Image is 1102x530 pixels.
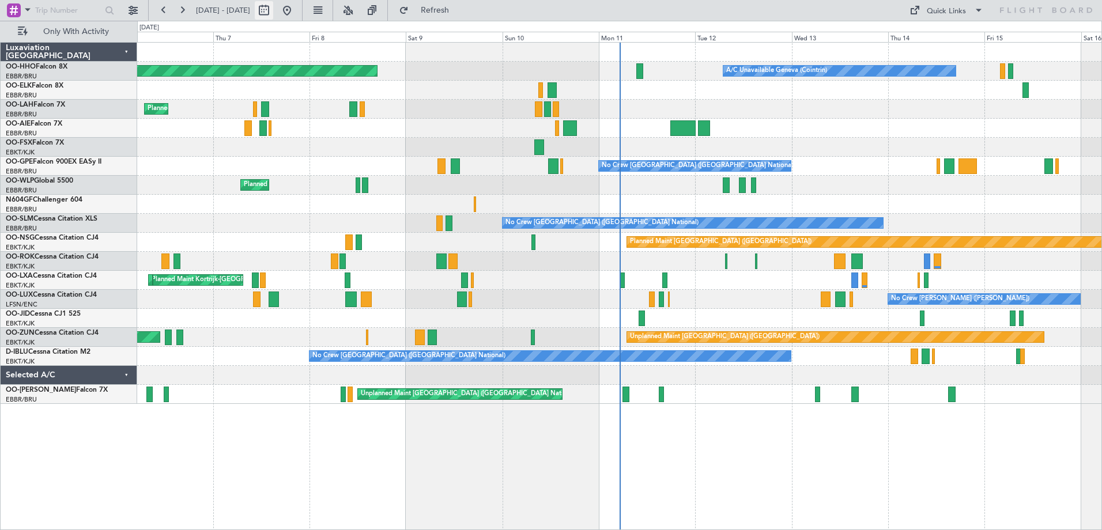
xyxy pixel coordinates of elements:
[139,23,159,33] div: [DATE]
[6,291,97,298] a: OO-LUXCessna Citation CJ4
[6,158,33,165] span: OO-GPE
[6,300,37,309] a: LFSN/ENC
[6,177,34,184] span: OO-WLP
[6,272,97,279] a: OO-LXACessna Citation CJ4
[6,387,76,393] span: OO-[PERSON_NAME]
[6,196,82,203] a: N604GFChallenger 604
[695,32,791,42] div: Tue 12
[244,176,327,194] div: Planned Maint Milan (Linate)
[6,120,62,127] a: OO-AIEFalcon 7X
[411,6,459,14] span: Refresh
[984,32,1081,42] div: Fri 15
[35,2,101,19] input: Trip Number
[6,395,37,404] a: EBBR/BRU
[6,357,35,366] a: EBKT/KJK
[361,385,578,403] div: Unplanned Maint [GEOGRAPHIC_DATA] ([GEOGRAPHIC_DATA] National)
[792,32,888,42] div: Wed 13
[6,91,37,100] a: EBBR/BRU
[6,63,67,70] a: OO-HHOFalcon 8X
[505,214,699,232] div: No Crew [GEOGRAPHIC_DATA] ([GEOGRAPHIC_DATA] National)
[30,28,122,36] span: Only With Activity
[6,82,32,89] span: OO-ELK
[6,262,35,271] a: EBKT/KJK
[6,281,35,290] a: EBKT/KJK
[891,290,1029,308] div: No Crew [PERSON_NAME] ([PERSON_NAME])
[6,205,37,214] a: EBBR/BRU
[6,387,108,393] a: OO-[PERSON_NAME]Falcon 7X
[6,72,37,81] a: EBBR/BRU
[888,32,984,42] div: Thu 14
[6,349,28,355] span: D-IBLU
[630,328,820,346] div: Unplanned Maint [GEOGRAPHIC_DATA] ([GEOGRAPHIC_DATA])
[6,139,32,146] span: OO-FSX
[6,272,33,279] span: OO-LXA
[394,1,463,20] button: Refresh
[599,32,695,42] div: Mon 11
[602,157,795,175] div: No Crew [GEOGRAPHIC_DATA] ([GEOGRAPHIC_DATA] National)
[6,330,99,336] a: OO-ZUNCessna Citation CJ4
[6,177,73,184] a: OO-WLPGlobal 5500
[6,129,37,138] a: EBBR/BRU
[6,234,99,241] a: OO-NSGCessna Citation CJ4
[6,291,33,298] span: OO-LUX
[116,32,213,42] div: Wed 6
[6,120,31,127] span: OO-AIE
[310,32,406,42] div: Fri 8
[6,338,35,347] a: EBKT/KJK
[6,311,30,317] span: OO-JID
[406,32,502,42] div: Sat 9
[630,233,812,251] div: Planned Maint [GEOGRAPHIC_DATA] ([GEOGRAPHIC_DATA])
[6,196,33,203] span: N604GF
[13,22,125,41] button: Only With Activity
[6,167,37,176] a: EBBR/BRU
[6,311,81,317] a: OO-JIDCessna CJ1 525
[196,5,250,16] span: [DATE] - [DATE]
[6,82,63,89] a: OO-ELKFalcon 8X
[6,224,37,233] a: EBBR/BRU
[6,253,35,260] span: OO-ROK
[6,101,65,108] a: OO-LAHFalcon 7X
[6,319,35,328] a: EBKT/KJK
[6,253,99,260] a: OO-ROKCessna Citation CJ4
[6,186,37,195] a: EBBR/BRU
[152,271,286,289] div: Planned Maint Kortrijk-[GEOGRAPHIC_DATA]
[6,158,101,165] a: OO-GPEFalcon 900EX EASy II
[6,148,35,157] a: EBKT/KJK
[503,32,599,42] div: Sun 10
[312,347,505,365] div: No Crew [GEOGRAPHIC_DATA] ([GEOGRAPHIC_DATA] National)
[213,32,310,42] div: Thu 7
[6,330,35,336] span: OO-ZUN
[6,349,90,355] a: D-IBLUCessna Citation M2
[6,110,37,119] a: EBBR/BRU
[6,215,33,222] span: OO-SLM
[726,62,827,79] div: A/C Unavailable Geneva (Cointrin)
[6,234,35,241] span: OO-NSG
[6,139,64,146] a: OO-FSXFalcon 7X
[904,1,989,20] button: Quick Links
[6,63,36,70] span: OO-HHO
[148,100,356,118] div: Planned Maint [GEOGRAPHIC_DATA] ([GEOGRAPHIC_DATA] National)
[6,215,97,222] a: OO-SLMCessna Citation XLS
[6,101,33,108] span: OO-LAH
[927,6,966,17] div: Quick Links
[6,243,35,252] a: EBKT/KJK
